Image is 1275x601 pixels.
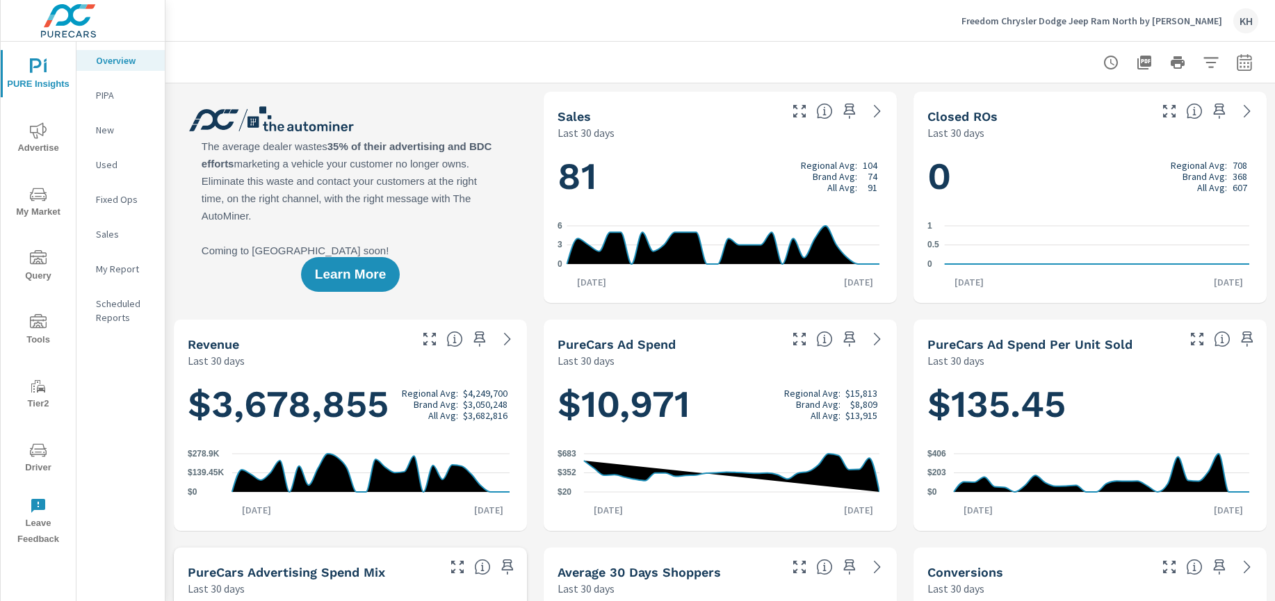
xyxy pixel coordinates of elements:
h1: $135.45 [927,381,1253,428]
span: Total sales revenue over the selected date range. [Source: This data is sourced from the dealer’s... [446,331,463,347]
button: Make Fullscreen [446,556,469,578]
span: Learn More [315,268,386,281]
p: Used [96,158,154,172]
button: Make Fullscreen [1158,100,1180,122]
h1: 0 [927,153,1253,200]
p: [DATE] [834,275,883,289]
h5: Revenue [188,337,239,352]
span: Number of vehicles sold by the dealership over the selected date range. [Source: This data is sou... [816,103,833,120]
p: 607 [1233,182,1247,193]
p: All Avg: [811,410,840,421]
p: $13,915 [845,410,877,421]
div: Sales [76,224,165,245]
span: Save this to your personalized report [1236,328,1258,350]
p: 74 [868,171,877,182]
text: $0 [927,487,937,497]
h5: PureCars Ad Spend Per Unit Sold [927,337,1132,352]
p: 708 [1233,160,1247,171]
p: Brand Avg: [813,171,857,182]
span: Save this to your personalized report [838,100,861,122]
p: Regional Avg: [1171,160,1227,171]
p: $4,249,700 [463,388,507,399]
p: 368 [1233,171,1247,182]
span: Save this to your personalized report [1208,556,1231,578]
p: Last 30 days [558,124,615,141]
p: $15,813 [845,388,877,399]
p: My Report [96,262,154,276]
p: Brand Avg: [1183,171,1227,182]
text: $406 [927,449,946,459]
p: New [96,123,154,137]
a: See more details in report [1236,100,1258,122]
h5: Closed ROs [927,109,998,124]
a: See more details in report [866,100,888,122]
p: Last 30 days [188,580,245,597]
h1: 81 [558,153,883,200]
span: My Market [5,186,72,220]
span: This table looks at how you compare to the amount of budget you spend per channel as opposed to y... [474,559,491,575]
p: $3,050,248 [463,399,507,410]
text: $20 [558,487,571,497]
text: 3 [558,240,562,250]
div: New [76,120,165,140]
text: 0 [558,259,562,269]
text: $683 [558,449,576,459]
p: Brand Avg: [414,399,458,410]
span: Save this to your personalized report [1208,100,1231,122]
button: Learn More [301,257,400,292]
span: Average cost of advertising per each vehicle sold at the dealer over the selected date range. The... [1214,331,1231,347]
text: 0.5 [927,240,939,250]
p: [DATE] [834,503,883,517]
p: [DATE] [464,503,513,517]
span: PURE Insights [5,58,72,92]
button: Make Fullscreen [788,100,811,122]
button: Make Fullscreen [419,328,441,350]
p: Freedom Chrysler Dodge Jeep Ram North by [PERSON_NAME] [961,15,1222,27]
p: [DATE] [954,503,1002,517]
p: Fixed Ops [96,192,154,206]
p: [DATE] [232,503,281,517]
button: Make Fullscreen [1186,328,1208,350]
span: Tools [5,314,72,348]
span: Save this to your personalized report [838,328,861,350]
p: $3,682,816 [463,410,507,421]
span: Driver [5,442,72,476]
p: Last 30 days [188,352,245,369]
span: Number of Repair Orders Closed by the selected dealership group over the selected time range. [So... [1186,103,1203,120]
span: Save this to your personalized report [469,328,491,350]
p: Brand Avg: [796,399,840,410]
p: [DATE] [584,503,633,517]
p: All Avg: [428,410,458,421]
p: [DATE] [1204,275,1253,289]
button: Apply Filters [1197,49,1225,76]
div: My Report [76,258,165,279]
p: Last 30 days [558,580,615,597]
button: Make Fullscreen [1158,556,1180,578]
span: Query [5,250,72,284]
span: Tier2 [5,378,72,412]
button: Make Fullscreen [788,328,811,350]
p: Sales [96,227,154,241]
h5: PureCars Advertising Spend Mix [188,565,385,579]
p: Regional Avg: [801,160,857,171]
text: $139.45K [188,468,224,478]
text: $203 [927,468,946,478]
a: See more details in report [866,556,888,578]
div: KH [1233,8,1258,33]
p: Scheduled Reports [96,297,154,324]
h5: Average 30 Days Shoppers [558,565,721,579]
button: "Export Report to PDF" [1130,49,1158,76]
div: Used [76,154,165,175]
span: Save this to your personalized report [838,556,861,578]
h5: Conversions [927,565,1003,579]
p: Last 30 days [927,580,984,597]
span: A rolling 30 day total of daily Shoppers on the dealership website, averaged over the selected da... [816,559,833,575]
h1: $10,971 [558,381,883,428]
text: 0 [927,259,932,269]
p: Last 30 days [558,352,615,369]
div: nav menu [1,42,76,553]
button: Make Fullscreen [788,556,811,578]
button: Select Date Range [1231,49,1258,76]
p: [DATE] [567,275,616,289]
p: 91 [868,182,877,193]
